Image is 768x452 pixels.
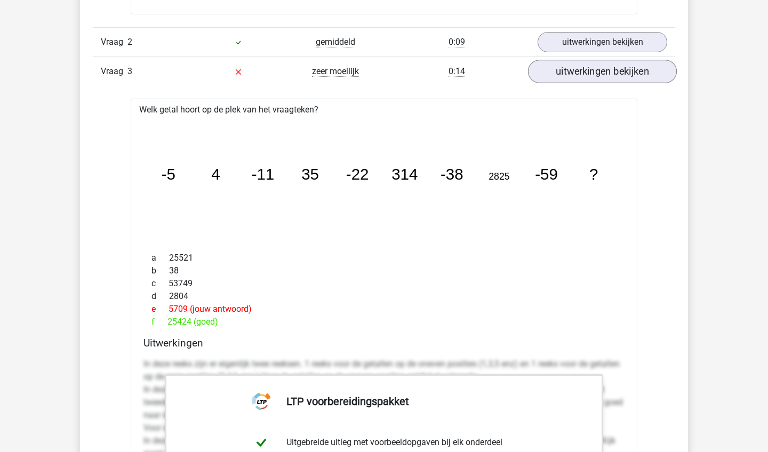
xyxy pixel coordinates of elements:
[151,277,169,290] span: c
[162,165,175,183] tspan: -5
[589,165,598,183] tspan: ?
[538,32,667,52] a: uitwerkingen bekijken
[449,37,465,47] span: 0:09
[143,316,625,328] div: 25424 (goed)
[151,252,169,264] span: a
[449,66,465,77] span: 0:14
[346,165,369,183] tspan: -22
[127,66,132,76] span: 3
[143,264,625,277] div: 38
[489,171,510,182] tspan: 2825
[252,165,275,183] tspan: -11
[151,316,167,328] span: f
[151,290,169,303] span: d
[312,66,359,77] span: zeer moeilijk
[127,37,132,47] span: 2
[301,165,319,183] tspan: 35
[143,252,625,264] div: 25521
[101,65,127,78] span: Vraag
[143,337,625,349] h4: Uitwerkingen
[535,165,558,183] tspan: -59
[528,60,677,84] a: uitwerkingen bekijken
[391,165,418,183] tspan: 314
[143,277,625,290] div: 53749
[151,264,169,277] span: b
[151,303,169,316] span: e
[211,165,220,183] tspan: 4
[101,36,127,49] span: Vraag
[143,290,625,303] div: 2804
[441,165,463,183] tspan: -38
[316,37,355,47] span: gemiddeld
[143,303,625,316] div: 5709 (jouw antwoord)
